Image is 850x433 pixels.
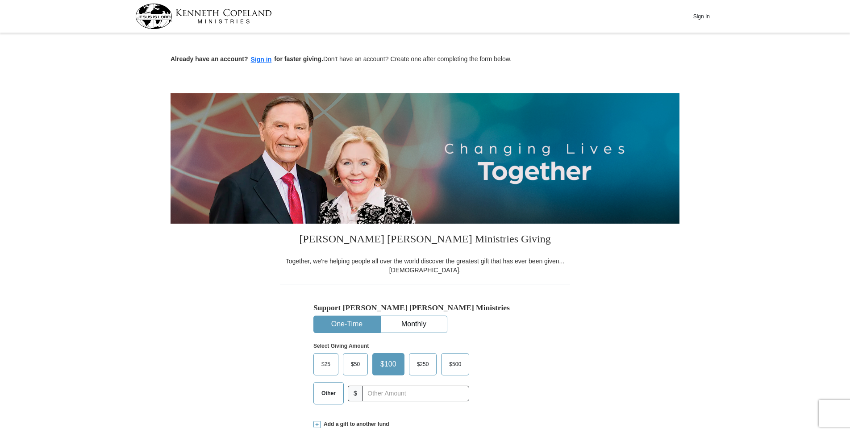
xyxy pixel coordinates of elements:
[280,257,570,275] div: Together, we're helping people all over the world discover the greatest gift that has ever been g...
[376,358,401,371] span: $100
[362,386,469,401] input: Other Amount
[313,303,537,312] h5: Support [PERSON_NAME] [PERSON_NAME] Ministries
[317,358,335,371] span: $25
[346,358,364,371] span: $50
[317,387,340,400] span: Other
[381,316,447,333] button: Monthly
[445,358,466,371] span: $500
[171,55,323,62] strong: Already have an account? for faster giving.
[314,316,380,333] button: One-Time
[280,224,570,257] h3: [PERSON_NAME] [PERSON_NAME] Ministries Giving
[248,54,275,65] button: Sign in
[348,386,363,401] span: $
[321,421,389,428] span: Add a gift to another fund
[313,343,369,349] strong: Select Giving Amount
[171,54,679,65] p: Don't have an account? Create one after completing the form below.
[688,9,715,23] button: Sign In
[135,4,272,29] img: kcm-header-logo.svg
[412,358,433,371] span: $250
